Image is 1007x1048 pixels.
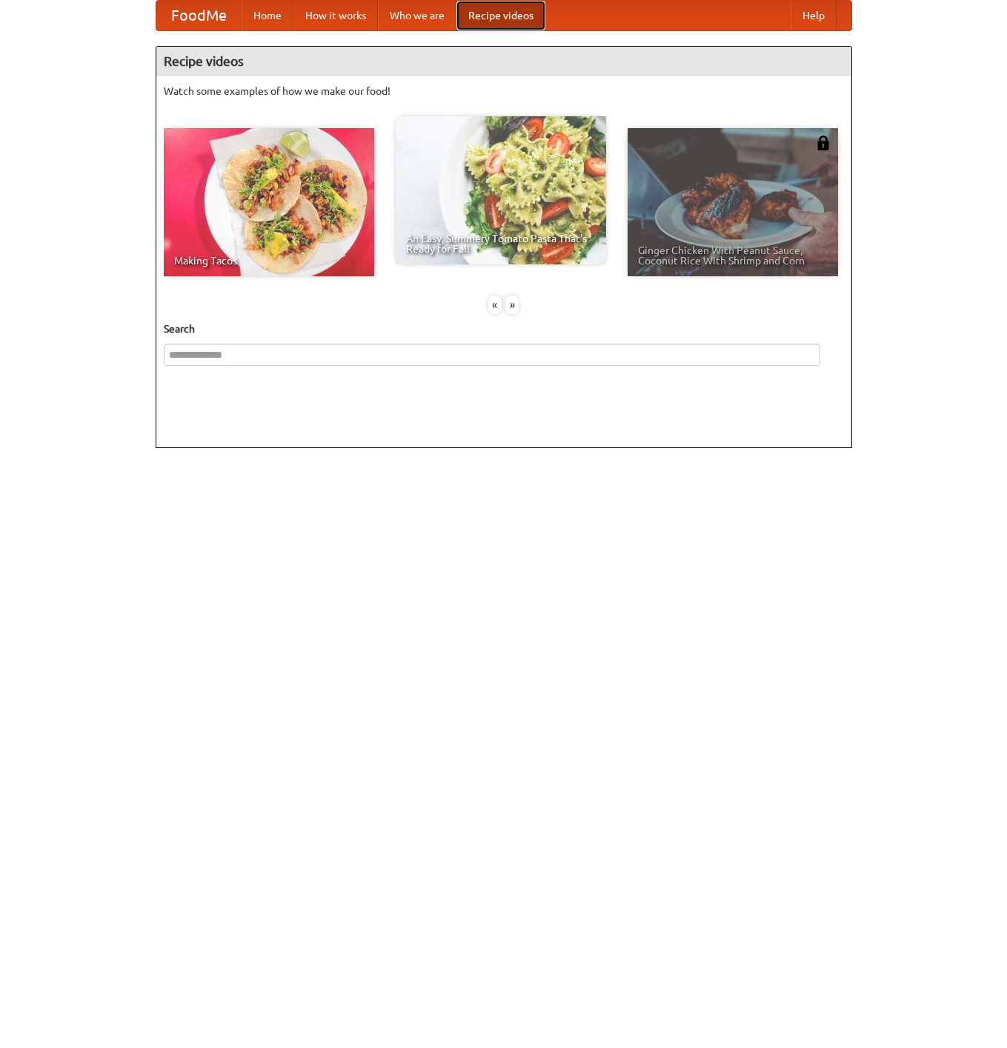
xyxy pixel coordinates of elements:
a: FoodMe [156,1,242,30]
div: » [505,296,519,314]
p: Watch some examples of how we make our food! [164,84,844,99]
h4: Recipe videos [156,47,851,76]
div: « [488,296,502,314]
img: 483408.png [816,136,831,150]
a: Recipe videos [456,1,545,30]
h5: Search [164,321,844,336]
span: An Easy, Summery Tomato Pasta That's Ready for Fall [406,233,596,254]
a: Who we are [378,1,456,30]
a: Home [242,1,293,30]
a: How it works [293,1,378,30]
span: Making Tacos [174,256,364,266]
a: Help [791,1,837,30]
a: An Easy, Summery Tomato Pasta That's Ready for Fall [396,116,606,264]
a: Making Tacos [164,128,374,276]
